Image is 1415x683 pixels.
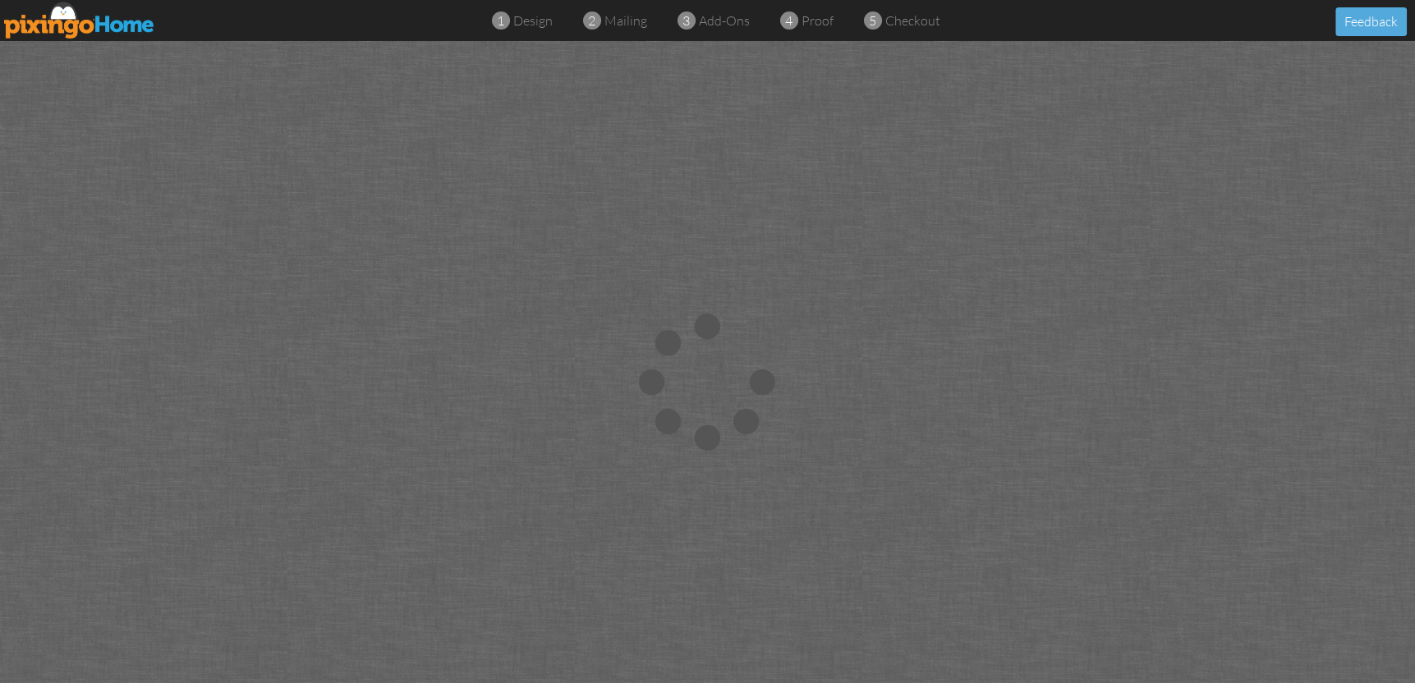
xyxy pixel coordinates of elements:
span: proof [802,12,834,29]
span: 4 [785,11,792,30]
button: Feedback [1335,7,1407,36]
span: mailing [604,12,647,29]
span: add-ons [699,12,750,29]
span: design [513,12,553,29]
span: 5 [869,11,876,30]
span: checkout [885,12,940,29]
img: pixingo logo [4,2,155,39]
span: 3 [682,11,690,30]
span: 2 [588,11,595,30]
span: 1 [497,11,504,30]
